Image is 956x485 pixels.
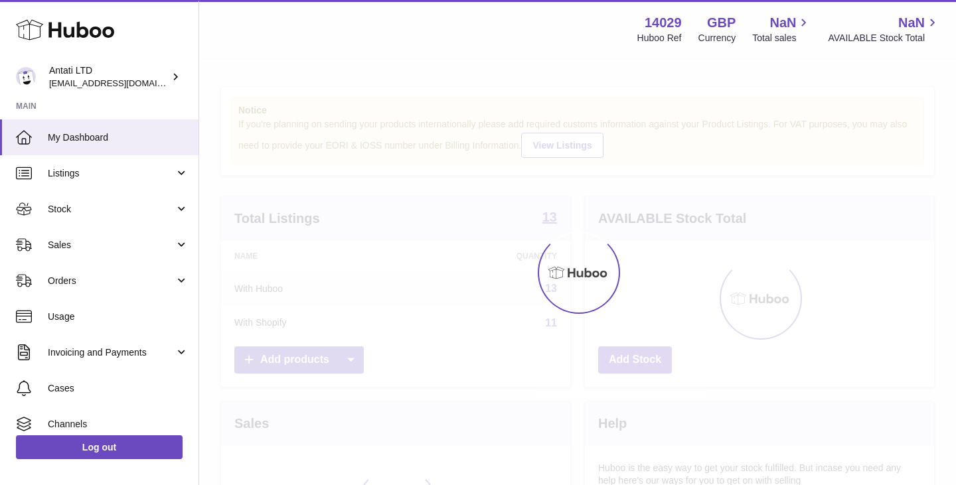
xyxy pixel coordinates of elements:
a: Log out [16,435,183,459]
span: NaN [898,14,925,32]
span: Channels [48,418,189,431]
span: Orders [48,275,175,287]
span: Invoicing and Payments [48,346,175,359]
div: Huboo Ref [637,32,682,44]
div: Antati LTD [49,64,169,90]
a: NaN AVAILABLE Stock Total [828,14,940,44]
span: Cases [48,382,189,395]
span: Usage [48,311,189,323]
div: Currency [698,32,736,44]
span: Total sales [752,32,811,44]
span: NaN [769,14,796,32]
img: toufic@antatiskin.com [16,67,36,87]
a: NaN Total sales [752,14,811,44]
span: AVAILABLE Stock Total [828,32,940,44]
span: Sales [48,239,175,251]
span: Stock [48,203,175,216]
strong: GBP [707,14,736,32]
strong: 14029 [645,14,682,32]
span: My Dashboard [48,131,189,144]
span: Listings [48,167,175,180]
span: [EMAIL_ADDRESS][DOMAIN_NAME] [49,78,195,88]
